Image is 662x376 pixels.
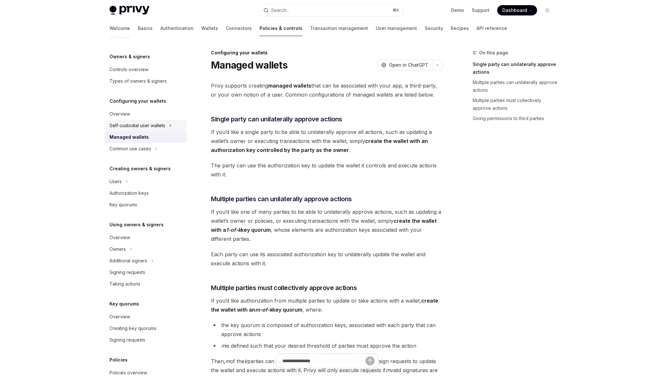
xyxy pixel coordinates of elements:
a: Managed wallets [104,131,187,143]
h5: Using owners & signers [109,221,164,229]
span: Privy supports creating that can be associated with your app, a third-party, or your own notion o... [211,81,443,99]
div: Overview [109,313,130,321]
button: Toggle Self-custodial user wallets section [104,120,187,131]
div: Signing requests [109,268,145,276]
span: Multiple parties must collectively approve actions [211,283,357,292]
span: ⌘ K [392,8,399,13]
a: Key quorums [104,199,187,211]
a: Recipes [451,21,469,36]
button: Open in ChatGPT [377,60,432,70]
a: Wallets [201,21,218,36]
a: Welcome [109,21,130,36]
div: Configuring your wallets [211,50,443,56]
div: Overview [109,110,130,118]
h5: Key quorums [109,300,139,308]
div: Key quorums [109,201,137,209]
button: Send message [365,356,374,365]
div: Self-custodial user wallets [109,122,165,129]
a: API reference [477,21,507,36]
div: Types of owners & signers [109,77,167,85]
a: Policies & controls [260,21,302,36]
button: Open search [259,5,403,16]
span: On this page [479,49,508,57]
a: Signing requests [104,334,187,346]
span: If you’d like one of many parties to be able to unilaterally approve actions, such as updating a ... [211,207,443,243]
span: Multiple parties can unilaterally approve actions [211,194,352,203]
span: Each party can use its associated authorization key to unilaterally update the wallet and execute... [211,250,443,268]
em: m [221,343,226,349]
a: User management [376,21,417,36]
strong: managed wallets [268,82,311,89]
img: light logo [109,6,149,15]
a: Taking actions [104,278,187,290]
input: Ask a question... [282,354,365,368]
em: m-of-k [255,306,272,313]
a: Overview [104,232,187,243]
a: Single party can unilaterally approve actions [473,59,558,77]
h5: Policies [109,356,128,364]
div: Users [109,178,122,185]
li: is defined such that your desired threshold of parties must approve the action [211,341,443,350]
button: Toggle dark mode [542,5,553,15]
a: Demo [451,7,464,14]
button: Toggle Users section [104,176,187,187]
a: Authorization keys [104,187,187,199]
button: Toggle Common use cases section [104,143,187,155]
span: Single party can unilaterally approve actions [211,115,342,124]
div: Managed wallets [109,133,149,141]
a: Multiple parties can unilaterally approve actions [473,77,558,95]
h5: Configuring your wallets [109,97,166,105]
a: Overview [104,311,187,323]
span: Open in ChatGPT [389,62,428,68]
div: Search... [271,6,289,14]
div: Authorization keys [109,189,149,197]
a: Connectors [226,21,252,36]
a: Overview [104,108,187,120]
em: 1-of-k [226,227,241,233]
div: Overview [109,234,130,241]
span: If you’d like a single party to be able to unilaterally approve all actions, such as updating a w... [211,127,443,155]
h5: Creating owners & signers [109,165,171,173]
span: The party can use this authorization key to update the wallet it controls and execute actions wit... [211,161,443,179]
div: Additional signers [109,257,147,265]
a: Support [472,7,489,14]
div: Signing requests [109,336,145,344]
span: Dashboard [502,7,527,14]
a: Controls overview [104,64,187,75]
button: Toggle Additional signers section [104,255,187,267]
div: Creating key quorums [109,324,156,332]
a: Security [425,21,443,36]
a: Signing requests [104,267,187,278]
a: Giving permissions to third parties [473,113,558,124]
div: Owners [109,245,126,253]
a: Authentication [160,21,194,36]
li: the key quorum is composed of authorization keys, associated with each party that can approve act... [211,321,443,339]
div: Common use cases [109,145,151,153]
a: Types of owners & signers [104,75,187,87]
h1: Managed wallets [211,59,288,71]
a: Transaction management [310,21,368,36]
a: Dashboard [497,5,537,15]
a: Creating key quorums [104,323,187,334]
h5: Owners & signers [109,53,150,61]
div: Taking actions [109,280,140,288]
div: Controls overview [109,66,148,73]
a: Multiple parties must collectively approve actions [473,95,558,113]
a: Basics [138,21,153,36]
button: Toggle Owners section [104,243,187,255]
span: If you’d like authorization from multiple parties to update or take actions with a wallet, , where: [211,296,443,314]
